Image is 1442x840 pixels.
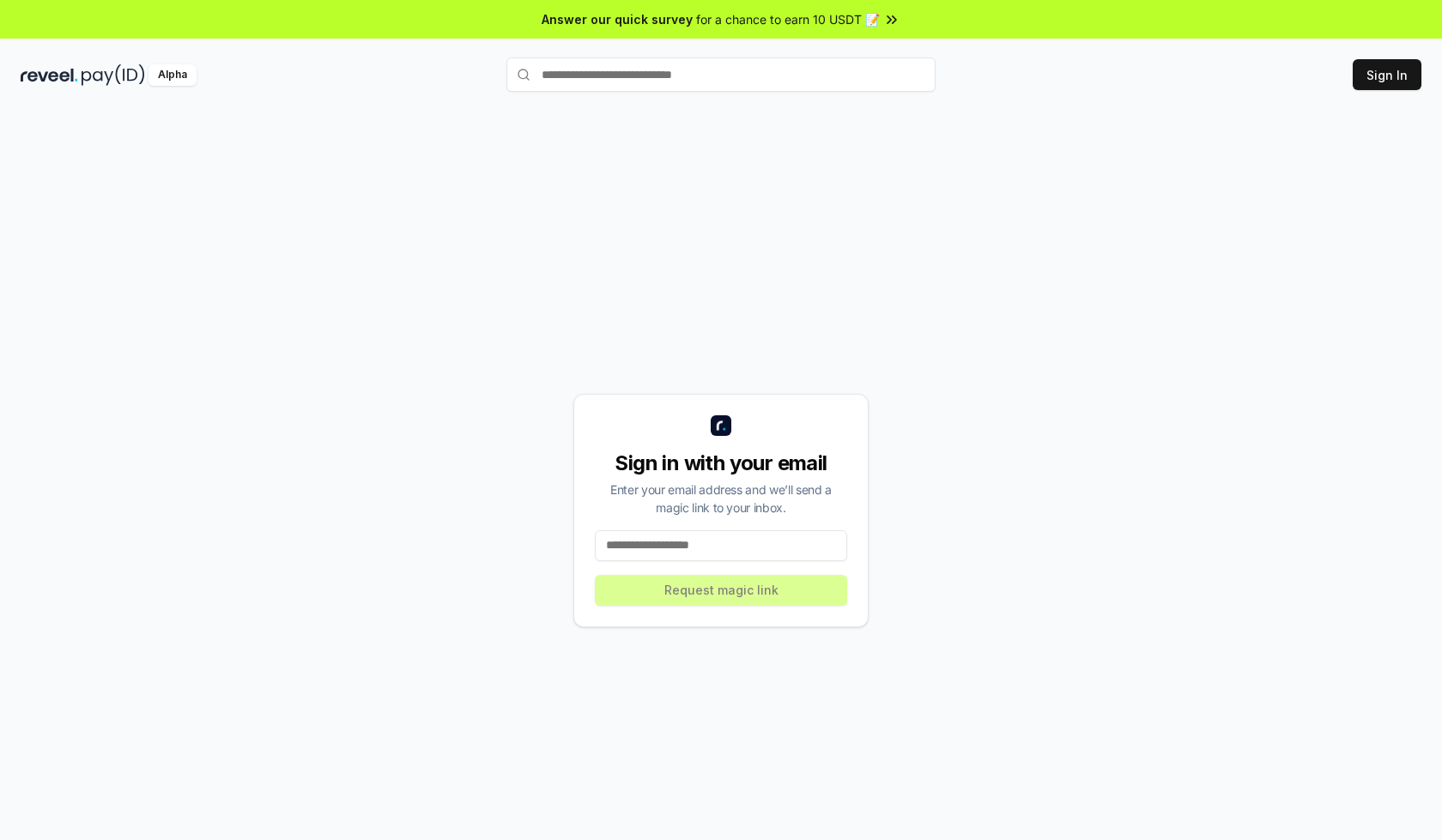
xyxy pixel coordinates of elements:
[696,10,880,28] span: for a chance to earn 10 USDT 📝
[148,64,197,86] div: Alpha
[711,415,731,436] img: logo_small
[542,10,693,28] span: Answer our quick survey
[595,450,847,477] div: Sign in with your email
[1353,59,1421,90] button: Sign In
[82,64,145,86] img: pay_id
[21,64,78,86] img: reveel_dark
[595,480,847,517] div: Enter your email address and we’ll send a magic link to your inbox.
